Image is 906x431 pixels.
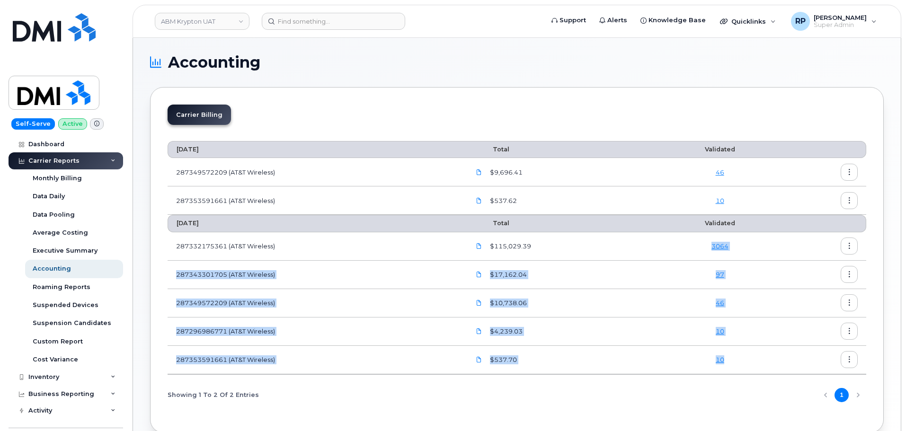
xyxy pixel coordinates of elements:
a: ABM.287353591661_20250630_F.pdf [470,352,488,368]
span: $537.70 [488,355,517,364]
td: 287296986771 (AT&T Wireless) [168,317,462,346]
span: $10,738.06 [488,299,527,308]
th: [DATE] [168,141,462,158]
span: Total [470,220,509,227]
a: 46 [716,299,724,307]
th: Validated [660,141,780,158]
td: 287349572209 (AT&T Wireless) [168,158,462,186]
th: [DATE] [168,215,462,232]
a: ABM.287332175361_20250630_F.pdf [470,238,488,255]
a: 46 [716,168,724,176]
button: Page 1 [835,388,849,402]
a: 10 [716,327,724,335]
span: $9,696.41 [488,168,523,177]
a: 10 [716,197,724,204]
a: ABM.287296986771_20250609_F.pdf [470,323,488,340]
a: 3064 [711,242,728,250]
span: $4,239.03 [488,327,523,336]
a: ABM.287353591661_20250731_F.pdf [470,192,488,209]
span: $17,162.04 [488,270,527,279]
a: ABM.287349572209_20250630_F.pdf [470,295,488,311]
td: 287332175361 (AT&T Wireless) [168,232,462,261]
a: 97 [716,271,724,278]
td: 287349572209 (AT&T Wireless) [168,289,462,317]
span: $115,029.39 [488,242,531,251]
span: Showing 1 To 2 Of 2 Entries [168,388,259,402]
span: $537.62 [488,196,517,205]
th: Validated [660,215,780,232]
a: ABM.287349572209_20250731_F.pdf [470,164,488,180]
td: 287353591661 (AT&T Wireless) [168,346,462,374]
td: 287353591661 (AT&T Wireless) [168,186,462,215]
a: 10 [716,356,724,363]
a: ABM.287343301705_20250630_F.pdf [470,266,488,283]
td: 287343301705 (AT&T Wireless) [168,261,462,289]
span: Total [470,146,509,153]
span: Accounting [168,55,260,70]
